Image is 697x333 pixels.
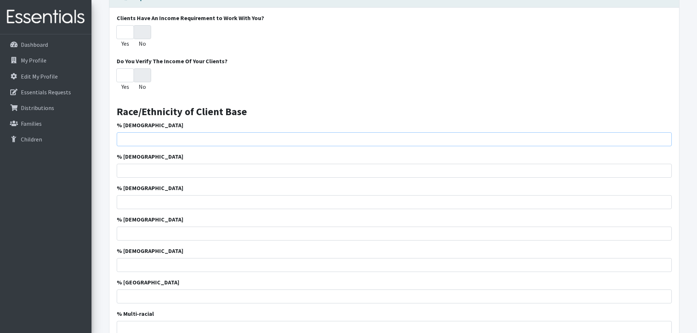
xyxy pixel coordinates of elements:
[117,215,183,224] label: % [DEMOGRAPHIC_DATA]
[139,82,146,91] label: No
[117,152,183,161] label: % [DEMOGRAPHIC_DATA]
[3,132,89,147] a: Children
[117,57,228,65] label: Do You Verify The Income Of Your Clients?
[121,39,129,48] label: Yes
[21,136,42,143] p: Children
[117,105,247,118] strong: Race/Ethnicity of Client Base
[3,69,89,84] a: Edit My Profile
[117,183,183,192] label: % [DEMOGRAPHIC_DATA]
[121,82,129,91] label: Yes
[117,121,183,129] label: % [DEMOGRAPHIC_DATA]
[3,5,89,29] img: HumanEssentials
[117,14,264,22] label: Clients Have An Income Requirement to Work With You?
[21,73,58,80] p: Edit My Profile
[3,85,89,99] a: Essentials Requests
[117,246,183,255] label: % [DEMOGRAPHIC_DATA]
[3,116,89,131] a: Families
[3,37,89,52] a: Dashboard
[21,104,54,111] p: Distributions
[21,120,42,127] p: Families
[139,39,146,48] label: No
[117,309,154,318] label: % Multi-racial
[21,57,46,64] p: My Profile
[3,53,89,68] a: My Profile
[21,41,48,48] p: Dashboard
[117,278,179,287] label: % [GEOGRAPHIC_DATA]
[3,101,89,115] a: Distributions
[21,88,71,96] p: Essentials Requests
